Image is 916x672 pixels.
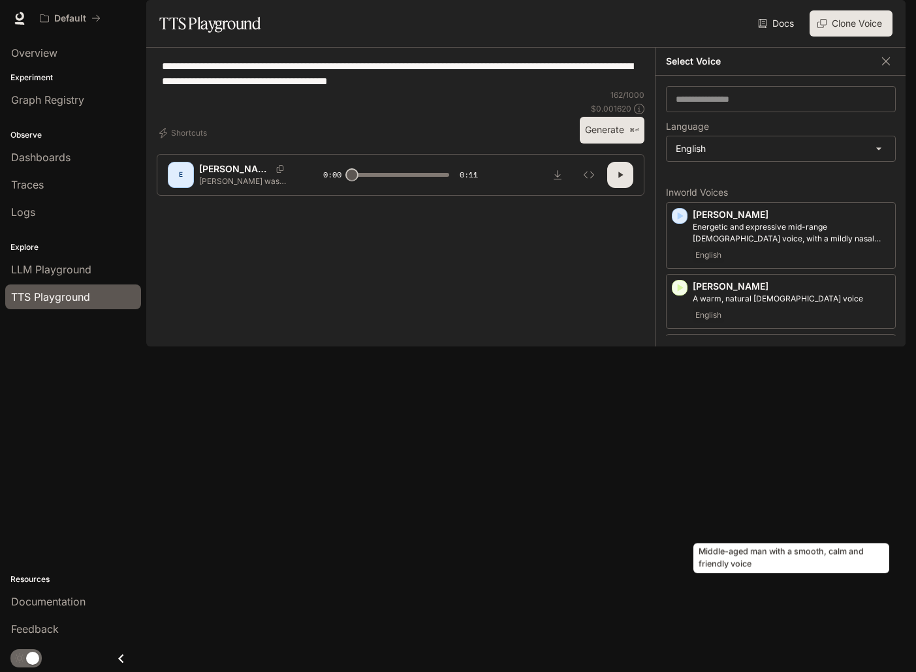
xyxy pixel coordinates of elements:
p: $ 0.001620 [591,103,631,114]
h1: TTS Playground [159,10,261,37]
p: A warm, natural female voice [693,293,890,305]
p: [PERSON_NAME] [693,280,890,293]
span: 0:00 [323,168,341,181]
span: English [693,247,724,263]
button: Download audio [545,162,571,188]
p: [PERSON_NAME] [199,162,271,176]
p: 162 / 1000 [610,89,644,100]
button: Clone Voice [810,10,892,37]
button: Shortcuts [157,123,212,144]
p: [PERSON_NAME] [693,208,890,221]
span: 0:11 [460,168,478,181]
div: E [170,164,191,185]
button: Inspect [576,162,602,188]
button: Generate⌘⏎ [580,117,644,144]
p: Inworld Voices [666,188,896,197]
p: Default [54,13,86,24]
button: Copy Voice ID [271,165,289,173]
span: English [693,307,724,323]
div: Middle-aged man with a smooth, calm and friendly voice [693,543,889,573]
p: ⌘⏎ [629,127,639,134]
p: Energetic and expressive mid-range male voice, with a mildly nasal quality [693,221,890,245]
button: All workspaces [34,5,106,31]
div: English [667,136,895,161]
a: Docs [755,10,799,37]
p: [PERSON_NAME] was sitting with CEO Dail, Loser [PERSON_NAME], and [PERSON_NAME] AKA the ruler of ... [199,176,292,187]
p: Language [666,122,709,131]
